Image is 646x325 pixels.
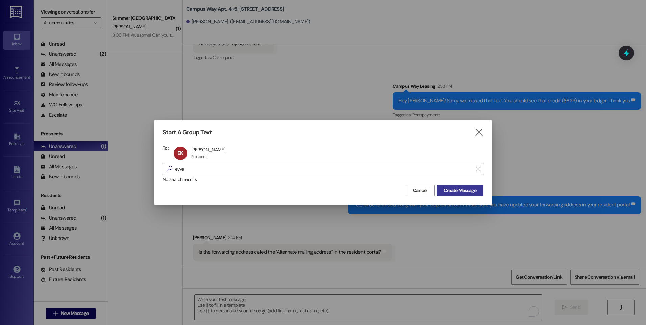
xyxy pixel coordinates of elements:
i:  [476,166,479,172]
button: Clear text [472,164,483,174]
div: No search results [163,176,483,183]
h3: To: [163,145,169,151]
span: Create Message [444,187,476,194]
div: [PERSON_NAME] [191,147,225,153]
button: Create Message [437,185,483,196]
i:  [474,129,483,136]
i:  [164,165,175,172]
input: Search for any contact or apartment [175,164,472,174]
h3: Start A Group Text [163,129,212,136]
div: Prospect [191,154,207,159]
span: EK [177,150,183,157]
button: Cancel [406,185,435,196]
span: Cancel [413,187,428,194]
